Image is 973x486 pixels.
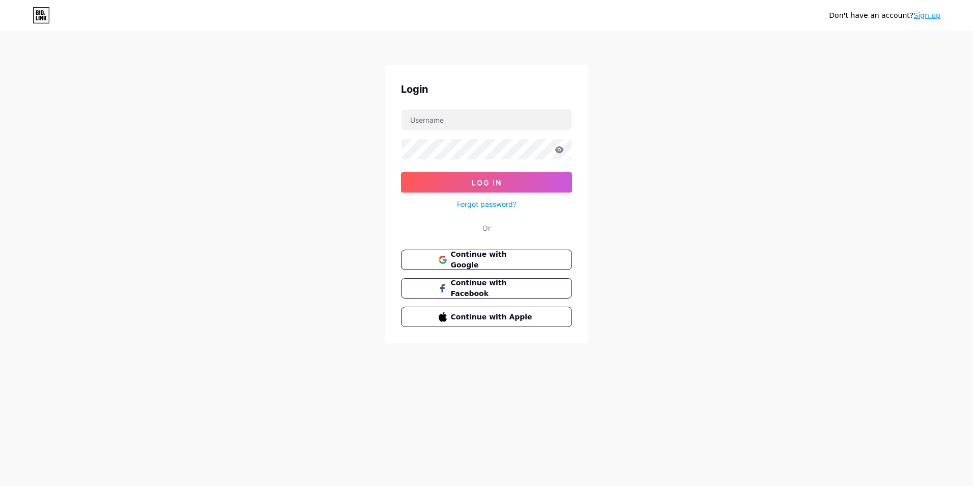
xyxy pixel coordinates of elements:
[401,307,572,327] button: Continue with Apple
[402,110,571,130] input: Username
[401,172,572,193] button: Log In
[829,10,940,21] div: Don't have an account?
[451,312,535,322] span: Continue with Apple
[451,278,535,299] span: Continue with Facebook
[457,199,517,209] a: Forgot password?
[401,82,572,97] div: Login
[451,249,535,271] span: Continue with Google
[472,178,502,187] span: Log In
[401,250,572,270] button: Continue with Google
[482,223,491,233] div: Or
[401,278,572,299] button: Continue with Facebook
[913,11,940,19] a: Sign up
